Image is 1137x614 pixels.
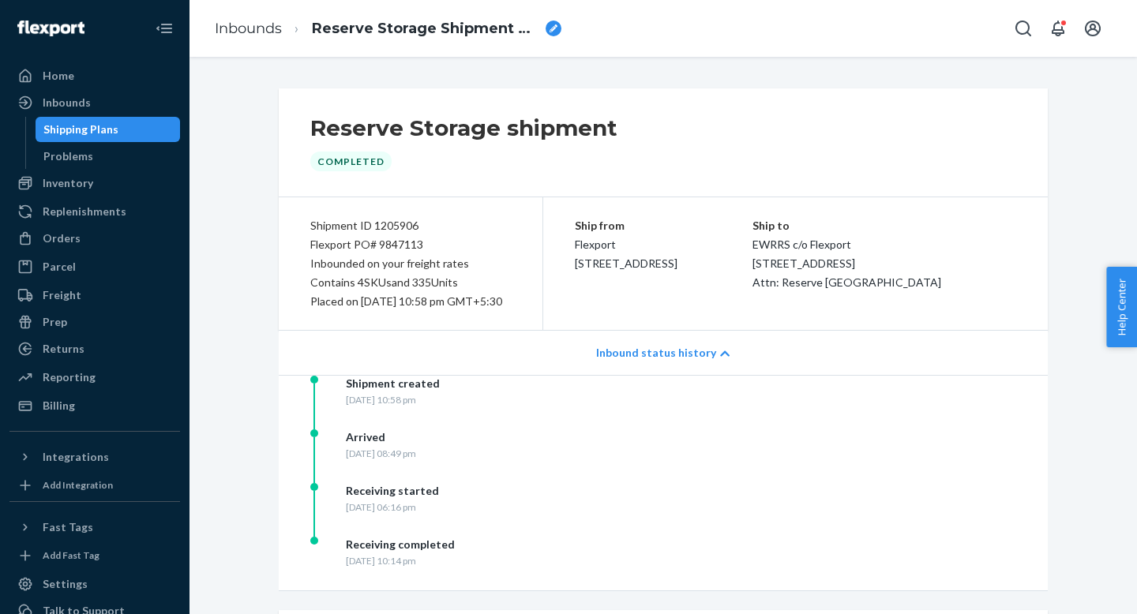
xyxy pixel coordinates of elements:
[17,21,84,36] img: Flexport logo
[43,398,75,414] div: Billing
[43,576,88,592] div: Settings
[43,449,109,465] div: Integrations
[43,314,67,330] div: Prep
[36,144,181,169] a: Problems
[9,476,180,495] a: Add Integration
[43,175,93,191] div: Inventory
[43,148,93,164] div: Problems
[346,376,440,391] div: Shipment created
[310,273,511,292] div: Contains 4 SKUs and 335 Units
[9,444,180,470] button: Integrations
[1106,267,1137,347] button: Help Center
[575,238,677,270] span: Flexport [STREET_ADDRESS]
[346,483,439,499] div: Receiving started
[310,152,392,171] div: Completed
[43,548,99,562] div: Add Fast Tag
[1008,13,1039,44] button: Open Search Box
[202,6,574,52] ol: breadcrumbs
[310,114,617,142] h2: Reserve Storage shipment
[43,341,84,357] div: Returns
[9,546,180,565] a: Add Fast Tag
[9,515,180,540] button: Fast Tags
[752,216,1016,235] p: Ship to
[9,365,180,390] a: Reporting
[9,571,180,597] a: Settings
[312,19,539,39] span: Reserve Storage Shipment STIba8dea431c
[43,204,126,219] div: Replenishments
[43,287,81,303] div: Freight
[310,235,511,254] div: Flexport PO# 9847113
[43,95,91,110] div: Inbounds
[346,537,455,552] div: Receiving completed
[9,309,180,335] a: Prep
[346,500,439,514] div: [DATE] 06:16 pm
[9,170,180,196] a: Inventory
[9,254,180,279] a: Parcel
[36,117,181,142] a: Shipping Plans
[1077,13,1109,44] button: Open account menu
[752,256,941,289] span: [STREET_ADDRESS] Attn: Reserve [GEOGRAPHIC_DATA]
[43,122,118,137] div: Shipping Plans
[43,230,81,246] div: Orders
[310,292,511,311] div: Placed on [DATE] 10:58 pm GMT+5:30
[346,554,455,567] div: [DATE] 10:14 pm
[596,345,716,361] p: Inbound status history
[9,199,180,224] a: Replenishments
[43,519,93,535] div: Fast Tags
[43,369,96,385] div: Reporting
[43,478,113,492] div: Add Integration
[752,235,1016,254] p: EWRRS c/o Flexport
[9,283,180,308] a: Freight
[346,447,416,460] div: [DATE] 08:49 pm
[9,226,180,251] a: Orders
[346,429,416,445] div: Arrived
[346,393,440,406] div: [DATE] 10:58 pm
[310,254,511,273] div: Inbounded on your freight rates
[148,13,180,44] button: Close Navigation
[43,68,74,84] div: Home
[1042,13,1074,44] button: Open notifications
[9,90,180,115] a: Inbounds
[9,336,180,361] a: Returns
[43,259,76,275] div: Parcel
[575,216,752,235] p: Ship from
[310,216,511,235] div: Shipment ID 1205906
[9,393,180,418] a: Billing
[9,63,180,88] a: Home
[215,20,282,37] a: Inbounds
